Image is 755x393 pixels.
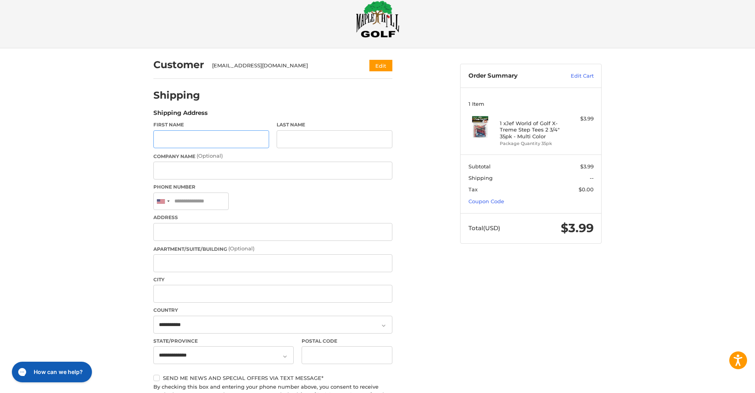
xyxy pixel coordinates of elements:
[468,198,504,204] a: Coupon Code
[153,307,392,314] label: Country
[590,175,594,181] span: --
[562,115,594,123] div: $3.99
[580,163,594,170] span: $3.99
[154,193,172,210] div: United States: +1
[212,62,354,70] div: [EMAIL_ADDRESS][DOMAIN_NAME]
[153,59,204,71] h2: Customer
[197,153,223,159] small: (Optional)
[153,121,269,128] label: First Name
[500,120,560,139] h4: 1 x Jef World of Golf X-Treme Step Tees 2 3/4" 35pk - Multi Color
[579,186,594,193] span: $0.00
[153,89,200,101] h2: Shipping
[228,245,254,252] small: (Optional)
[356,0,399,38] img: Maple Hill Golf
[153,338,294,345] label: State/Province
[153,109,208,121] legend: Shipping Address
[561,221,594,235] span: $3.99
[153,276,392,283] label: City
[153,183,392,191] label: Phone Number
[468,224,500,232] span: Total (USD)
[153,245,392,253] label: Apartment/Suite/Building
[500,140,560,147] li: Package Quantity 35pk
[468,72,554,80] h3: Order Summary
[8,359,94,385] iframe: Gorgias live chat messenger
[277,121,392,128] label: Last Name
[468,101,594,107] h3: 1 Item
[468,175,493,181] span: Shipping
[554,72,594,80] a: Edit Cart
[369,60,392,71] button: Edit
[153,214,392,221] label: Address
[153,152,392,160] label: Company Name
[468,186,478,193] span: Tax
[468,163,491,170] span: Subtotal
[302,338,393,345] label: Postal Code
[153,375,392,381] label: Send me news and special offers via text message*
